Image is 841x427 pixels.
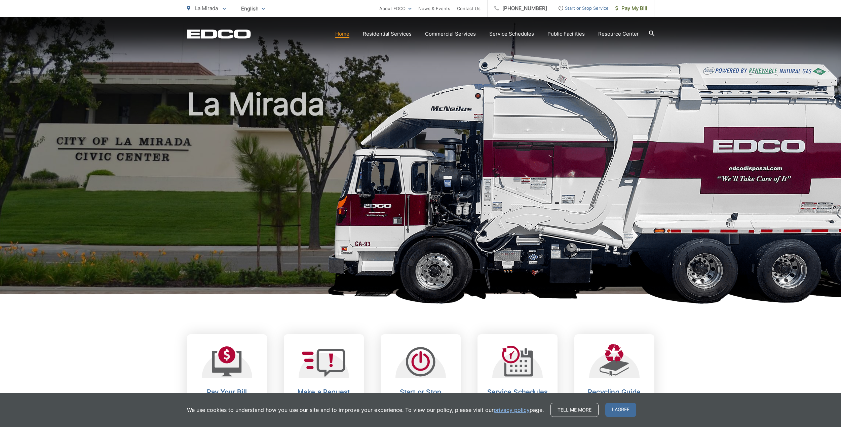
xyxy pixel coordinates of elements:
[335,30,349,38] a: Home
[418,4,450,12] a: News & Events
[494,406,530,414] a: privacy policy
[615,4,647,12] span: Pay My Bill
[291,388,357,396] h2: Make a Request
[187,406,544,414] p: We use cookies to understand how you use our site and to improve your experience. To view our pol...
[187,87,654,300] h1: La Mirada
[484,388,551,396] h2: Service Schedules
[605,403,636,417] span: I agree
[387,388,454,404] h2: Start or Stop Service
[194,388,260,396] h2: Pay Your Bill
[236,3,270,14] span: English
[379,4,412,12] a: About EDCO
[425,30,476,38] a: Commercial Services
[489,30,534,38] a: Service Schedules
[547,30,585,38] a: Public Facilities
[195,5,218,11] span: La Mirada
[598,30,639,38] a: Resource Center
[363,30,412,38] a: Residential Services
[581,388,648,396] h2: Recycling Guide
[550,403,599,417] a: Tell me more
[457,4,481,12] a: Contact Us
[187,29,251,39] a: EDCD logo. Return to the homepage.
